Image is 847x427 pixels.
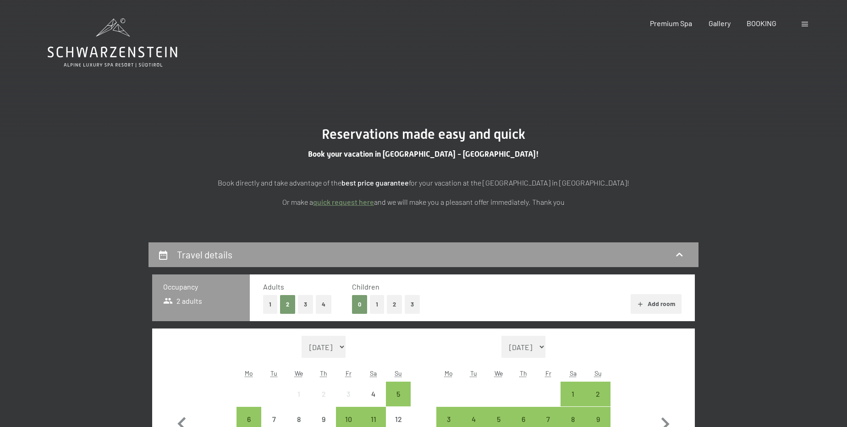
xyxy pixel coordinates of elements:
button: 2 [387,295,402,314]
abbr: Sunday [594,369,602,377]
div: 1 [561,390,584,413]
abbr: Monday [245,369,253,377]
abbr: Thursday [520,369,527,377]
abbr: Tuesday [470,369,477,377]
div: Arrival not possible [336,382,361,406]
button: 3 [405,295,420,314]
h2: Travel details [177,249,232,260]
span: Reservations made easy and quick [322,126,525,142]
button: 1 [370,295,384,314]
button: 4 [316,295,331,314]
div: 5 [387,390,410,413]
button: 1 [263,295,277,314]
div: Arrival not possible [286,382,311,406]
div: Thu Oct 02 2025 [311,382,336,406]
div: 2 [312,390,335,413]
div: Sat Nov 01 2025 [561,382,585,406]
abbr: Sunday [395,369,402,377]
div: 3 [337,390,360,413]
abbr: Saturday [570,369,577,377]
button: 0 [352,295,367,314]
span: Adults [263,282,284,291]
h3: Occupancy [163,282,239,292]
abbr: Monday [445,369,453,377]
div: 1 [287,390,310,413]
p: Or make a and we will make you a pleasant offer immediately. Thank you [194,196,653,208]
div: Sat Oct 04 2025 [361,382,386,406]
abbr: Saturday [370,369,377,377]
button: Add room [631,294,682,314]
div: Wed Oct 01 2025 [286,382,311,406]
div: Arrival possible [386,382,411,406]
div: Sun Oct 05 2025 [386,382,411,406]
abbr: Tuesday [270,369,277,377]
abbr: Friday [545,369,551,377]
button: 2 [280,295,295,314]
a: quick request here [313,197,374,206]
abbr: Wednesday [495,369,503,377]
a: Premium Spa [650,19,692,27]
a: Gallery [709,19,731,27]
strong: best price guarantee [341,178,409,187]
a: BOOKING [747,19,776,27]
abbr: Wednesday [295,369,303,377]
div: 4 [362,390,385,413]
abbr: Friday [346,369,352,377]
div: Arrival not possible [361,382,386,406]
div: 2 [587,390,610,413]
abbr: Thursday [320,369,327,377]
button: 3 [298,295,313,314]
div: Fri Oct 03 2025 [336,382,361,406]
div: Arrival possible [561,382,585,406]
span: 2 adults [163,296,202,306]
div: Arrival not possible [311,382,336,406]
div: Sun Nov 02 2025 [586,382,610,406]
span: Book your vacation in [GEOGRAPHIC_DATA] - [GEOGRAPHIC_DATA]! [308,149,539,159]
span: Children [352,282,379,291]
p: Book directly and take advantage of the for your vacation at the [GEOGRAPHIC_DATA] in [GEOGRAPHIC... [194,177,653,189]
div: Arrival possible [586,382,610,406]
